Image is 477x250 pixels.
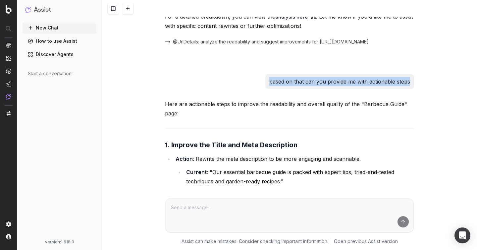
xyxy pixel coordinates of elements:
strong: 1. Improve the Title and Meta Description [165,141,297,149]
img: Switch project [7,111,11,116]
img: Activation [6,68,11,74]
a: How to use Assist [23,36,96,46]
li: : "Our essential barbecue guide is packed with expert tips, tried-and-tested techniques and garde... [184,167,414,186]
button: @UrlDetails: analyze the readability and suggest improvements for [URL][DOMAIN_NAME] [165,38,377,45]
a: Open previous Assist version [334,238,398,245]
img: Assist [25,7,31,13]
strong: Improved [186,190,211,197]
img: Setting [6,221,11,227]
h1: Assist [34,5,51,15]
button: New Chat [23,23,96,33]
img: My account [6,234,11,239]
img: Assist [6,94,11,99]
p: For a detailed breakdown, you can view the . Let me know if you'd like me to assist with specific... [165,12,414,31]
img: Botify logo [6,5,12,14]
img: Analytics [6,43,11,48]
strong: Action [176,156,193,162]
strong: Current [186,169,207,175]
p: Here are actionable steps to improve the readability and overall quality of the "Barbecue Guide" ... [165,99,414,118]
div: version: 1.618.0 [25,239,94,245]
p: Assist can make mistakes. Consider checking important information. [182,238,328,245]
a: Discover Agents [23,49,96,60]
li: : Rewrite the meta description to be more engaging and scannable. [174,154,414,207]
li: : "Master the art of barbecuing with expert tips, easy techniques, and mouth-watering recipes for... [184,189,414,207]
div: Open Intercom Messenger [454,227,470,243]
img: Intelligence [6,55,11,61]
div: Start a conversation! [28,70,91,77]
img: Studio [6,81,11,87]
p: based on that can you provide me with actionable steps [269,77,410,86]
span: @UrlDetails: analyze the readability and suggest improvements for [URL][DOMAIN_NAME] [173,38,369,45]
button: Assist [25,5,94,15]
